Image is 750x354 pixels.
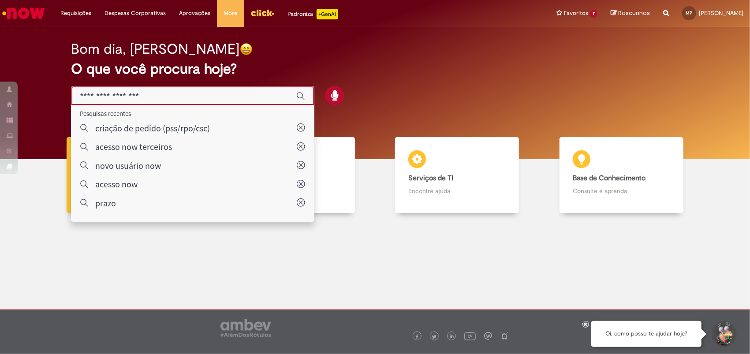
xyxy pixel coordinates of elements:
[179,9,210,18] span: Aprovações
[317,9,338,19] p: +GenAi
[71,41,240,57] h2: Bom dia, [PERSON_NAME]
[240,43,253,56] img: happy-face.png
[500,332,508,340] img: logo_footer_naosei.png
[1,4,46,22] img: ServiceNow
[415,335,419,339] img: logo_footer_facebook.png
[71,61,679,77] h2: O que você procura hoje?
[591,321,701,347] div: Oi, como posso te ajudar hoje?
[564,9,588,18] span: Favoritos
[408,186,506,195] p: Encontre ajuda
[224,9,237,18] span: More
[539,137,704,213] a: Base de Conhecimento Consulte e aprenda
[104,9,166,18] span: Despesas Corporativas
[432,335,437,339] img: logo_footer_twitter.png
[450,334,454,339] img: logo_footer_linkedin.png
[287,9,338,19] div: Padroniza
[484,332,492,340] img: logo_footer_workplace.png
[611,9,650,18] a: Rascunhos
[375,137,540,213] a: Serviços de TI Encontre ajuda
[220,319,271,337] img: logo_footer_ambev_rotulo_gray.png
[250,6,274,19] img: click_logo_yellow_360x200.png
[699,9,743,17] span: [PERSON_NAME]
[573,186,670,195] p: Consulte e aprenda
[464,330,476,342] img: logo_footer_youtube.png
[46,137,211,213] a: Tirar dúvidas Tirar dúvidas com Lupi Assist e Gen Ai
[686,10,693,16] span: MP
[408,174,453,183] b: Serviços de TI
[60,9,91,18] span: Requisições
[710,321,737,347] button: Iniciar Conversa de Suporte
[573,174,646,183] b: Base de Conhecimento
[590,10,597,18] span: 7
[618,9,650,17] span: Rascunhos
